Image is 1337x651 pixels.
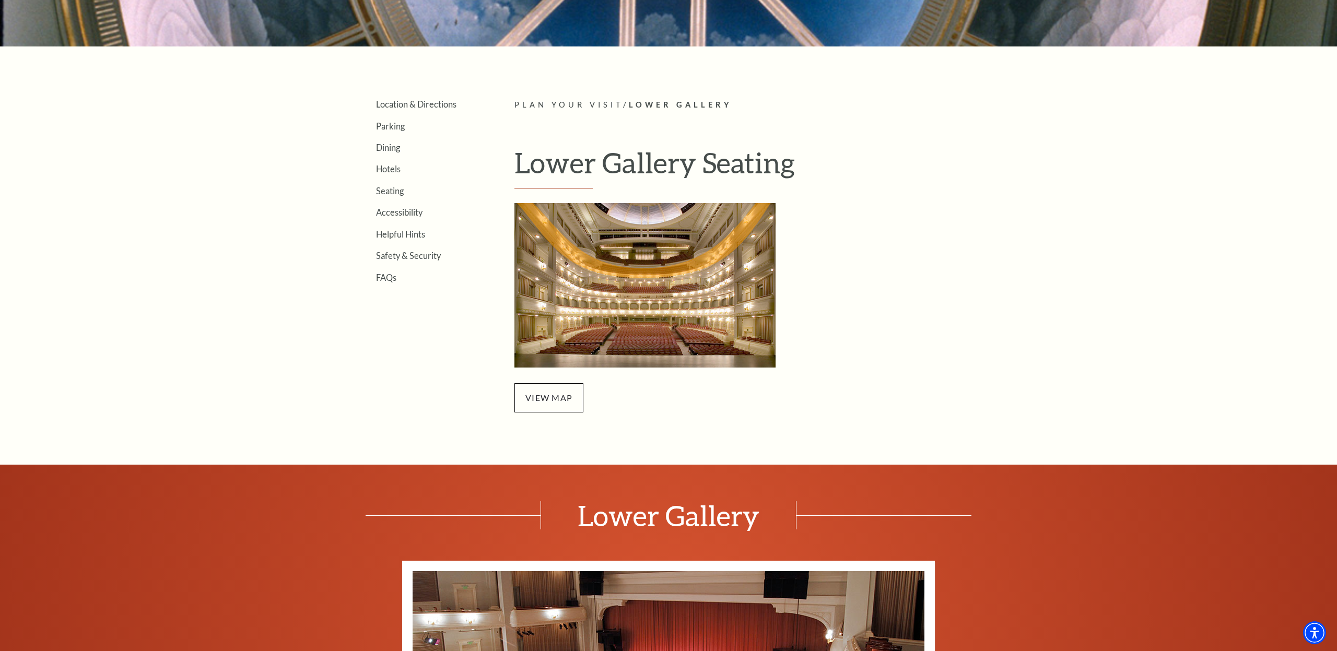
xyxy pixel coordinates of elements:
a: Lowergallery Map [514,278,776,290]
a: view map [525,393,572,403]
h1: Lower Gallery Seating [514,146,992,188]
img: Lower Gallery [514,203,776,368]
span: Lower Gallery [541,501,796,529]
a: Parking [376,121,405,131]
a: Seating [376,186,404,196]
a: Dining [376,143,400,152]
p: / [514,99,992,112]
a: Safety & Security [376,251,441,261]
a: Location & Directions [376,99,456,109]
span: Plan Your Visit [514,100,623,109]
div: Accessibility Menu [1303,621,1326,644]
a: Hotels [376,164,401,174]
a: Accessibility [376,207,423,217]
a: FAQs [376,273,396,282]
a: Helpful Hints [376,229,425,239]
span: Lower Gallery [629,100,732,109]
